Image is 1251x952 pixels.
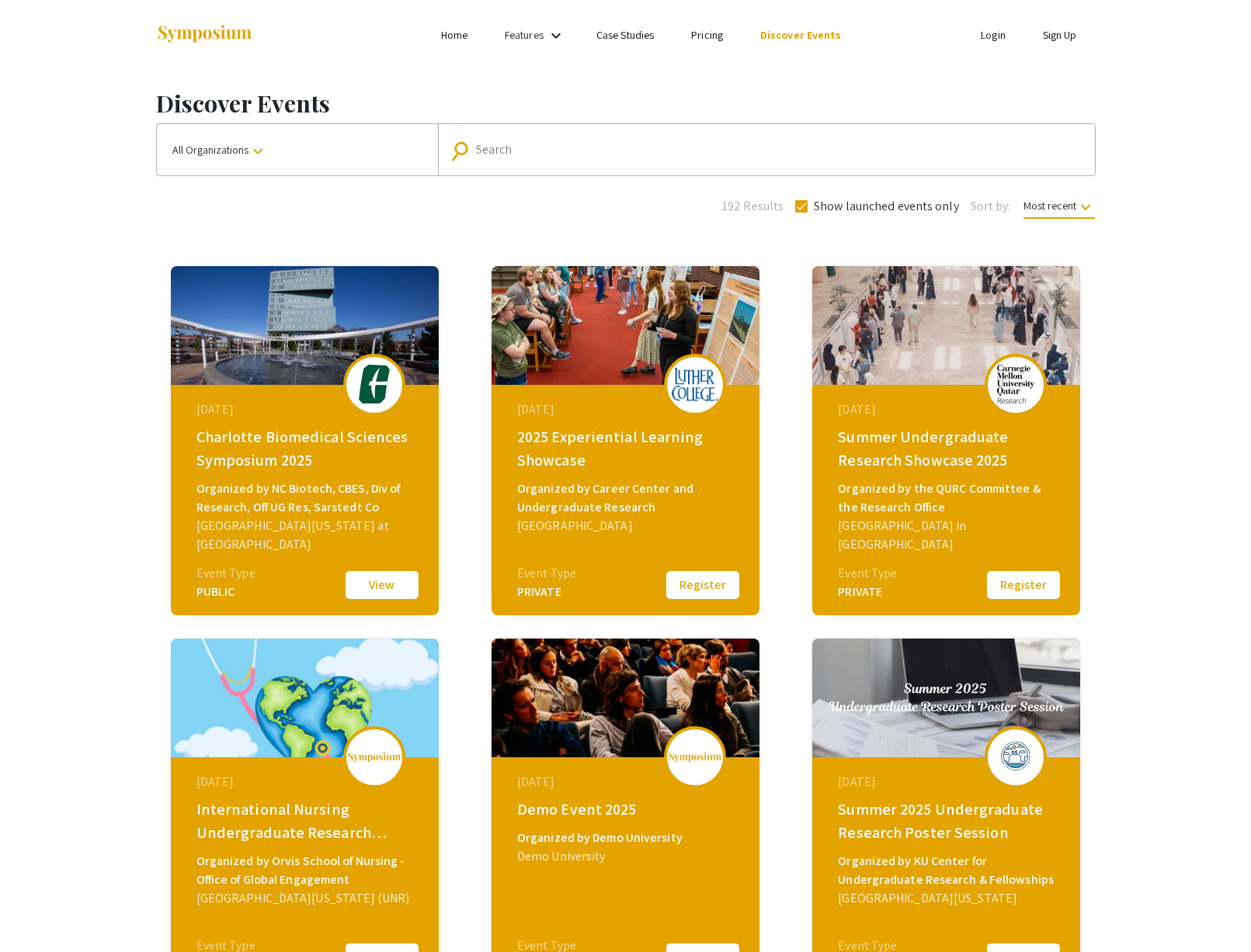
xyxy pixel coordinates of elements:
div: Event Type [838,564,897,583]
img: logo_v2.png [347,752,401,763]
div: PRIVATE [838,583,897,601]
div: [GEOGRAPHIC_DATA][US_STATE] [838,889,1058,908]
img: biomedical-sciences2025_eventLogo_e7ea32_.png [351,365,398,403]
button: Register [664,569,742,601]
span: 192 Results [722,197,784,216]
button: Register [985,569,1062,601]
div: Organized by KU Center for Undergraduate Research & Fellowships [838,852,1058,889]
div: Event Type [517,564,576,583]
div: [DATE] [838,400,1058,419]
button: Most recent [1011,192,1107,220]
img: summer-2025-undergraduate-research-poster-session_eventLogo_a048e7_.png [992,737,1039,776]
div: Organized by NC Biotech, CBES, Div of Research, Off UG Res, Sarstedt Co [196,479,417,517]
div: Demo Event 2025 [517,798,738,821]
a: Login [981,28,1006,42]
iframe: Chat [12,882,66,940]
div: [GEOGRAPHIC_DATA] [517,517,738,535]
img: logo_v2.png [668,752,722,763]
div: [GEOGRAPHIC_DATA][US_STATE] (UNR) [196,889,417,908]
mat-icon: keyboard_arrow_down [1076,198,1095,216]
img: summer-2025-undergraduate-research-poster-session_eventCoverPhoto_77f9a4__thumb.jpg [812,639,1080,757]
div: [DATE] [517,400,738,419]
mat-icon: keyboard_arrow_down [248,142,267,161]
div: Charlotte Biomedical Sciences Symposium 2025 [196,425,417,472]
span: All Organizations [172,143,267,157]
div: PRIVATE [517,583,576,601]
img: 2025-experiential-learning-showcase_eventCoverPhoto_3051d9__thumb.jpg [492,266,759,385]
div: Summer 2025 Undergraduate Research Poster Session [838,798,1058,844]
a: Sign Up [1043,28,1077,42]
div: [DATE] [196,400,417,419]
a: Home [441,28,467,42]
a: Discover Events [760,28,842,42]
a: Features [505,28,544,42]
div: [GEOGRAPHIC_DATA][US_STATE] at [GEOGRAPHIC_DATA] [196,517,417,554]
img: Symposium by ForagerOne [156,24,253,45]
div: [GEOGRAPHIC_DATA] in [GEOGRAPHIC_DATA] [838,517,1058,554]
div: Organized by Demo University [517,829,738,847]
img: summer-undergraduate-research-showcase-2025_eventCoverPhoto_d7183b__thumb.jpg [812,266,1080,385]
div: International Nursing Undergraduate Research Symposium (INURS) [196,798,417,844]
div: Event Type [196,564,255,583]
h1: Discover Events [156,89,1096,117]
img: demo-event-2025_eventCoverPhoto_e268cd__thumb.jpg [492,639,759,757]
div: [DATE] [838,773,1058,791]
mat-icon: Expand Features list [547,26,565,45]
div: Organized by Career Center and Undergraduate Research [517,479,738,517]
div: Organized by Orvis School of Nursing - Office of Global Engagement [196,852,417,889]
div: [DATE] [517,773,738,791]
img: 2025-experiential-learning-showcase_eventLogo_377aea_.png [672,368,718,401]
div: [DATE] [196,773,417,791]
a: Pricing [691,28,723,42]
div: Demo University [517,847,738,866]
img: summer-undergraduate-research-showcase-2025_eventLogo_367938_.png [992,365,1039,403]
mat-icon: Search [453,137,475,164]
span: Show launched events only [814,197,959,216]
div: Organized by the QURC Committee & the Research Office [838,479,1058,517]
button: View [343,569,421,601]
div: PUBLIC [196,583,255,601]
img: biomedical-sciences2025_eventCoverPhoto_f0c029__thumb.jpg [171,266,439,385]
span: Most recent [1023,199,1095,219]
span: Sort by: [971,197,1011,216]
div: Summer Undergraduate Research Showcase 2025 [838,425,1058,472]
a: Case Studies [596,28,654,42]
img: global-connections-in-nursing-philippines-neva_eventCoverPhoto_3453dd__thumb.png [171,639,439,757]
div: 2025 Experiential Learning Showcase [517,425,738,472]
button: All Organizations [157,124,438,175]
